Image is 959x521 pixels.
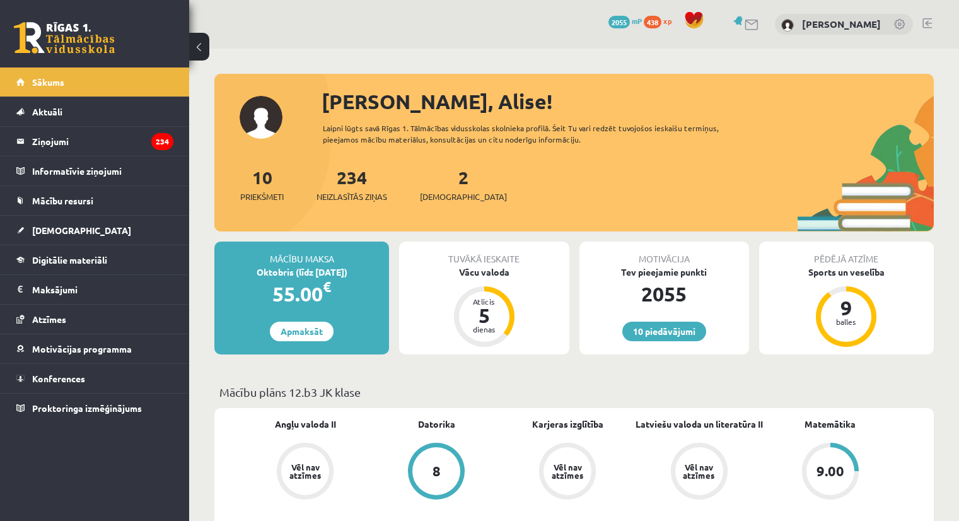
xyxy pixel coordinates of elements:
[16,305,173,334] a: Atzīmes
[275,418,336,431] a: Angļu valoda II
[644,16,661,28] span: 438
[240,190,284,203] span: Priekšmeti
[16,127,173,156] a: Ziņojumi234
[16,334,173,363] a: Motivācijas programma
[32,254,107,266] span: Digitālie materiāli
[433,464,441,478] div: 8
[608,16,630,28] span: 2055
[317,190,387,203] span: Neizlasītās ziņas
[682,463,717,479] div: Vēl nav atzīmes
[759,266,934,279] div: Sports un veselība
[399,266,569,349] a: Vācu valoda Atlicis 5 dienas
[214,266,389,279] div: Oktobris (līdz [DATE])
[32,225,131,236] span: [DEMOGRAPHIC_DATA]
[32,106,62,117] span: Aktuāli
[418,418,455,431] a: Datorika
[805,418,856,431] a: Matemātika
[32,373,85,384] span: Konferences
[214,242,389,266] div: Mācību maksa
[32,343,132,354] span: Motivācijas programma
[579,266,749,279] div: Tev pieejamie punkti
[16,364,173,393] a: Konferences
[663,16,671,26] span: xp
[765,443,896,502] a: 9.00
[502,443,633,502] a: Vēl nav atzīmes
[240,166,284,203] a: 10Priekšmeti
[317,166,387,203] a: 234Neizlasītās ziņas
[827,298,865,318] div: 9
[288,463,323,479] div: Vēl nav atzīmes
[781,19,794,32] img: Alise Strēlniece
[399,266,569,279] div: Vācu valoda
[32,275,173,304] legend: Maksājumi
[644,16,678,26] a: 438 xp
[32,76,64,88] span: Sākums
[465,325,503,333] div: dienas
[270,322,334,341] a: Apmaksāt
[608,16,642,26] a: 2055 mP
[16,156,173,185] a: Informatīvie ziņojumi
[827,318,865,325] div: balles
[465,305,503,325] div: 5
[532,418,603,431] a: Karjeras izglītība
[16,245,173,274] a: Digitālie materiāli
[399,242,569,266] div: Tuvākā ieskaite
[32,156,173,185] legend: Informatīvie ziņojumi
[550,463,585,479] div: Vēl nav atzīmes
[371,443,502,502] a: 8
[579,279,749,309] div: 2055
[16,216,173,245] a: [DEMOGRAPHIC_DATA]
[636,418,763,431] a: Latviešu valoda un literatūra II
[322,86,934,117] div: [PERSON_NAME], Alise!
[632,16,642,26] span: mP
[420,190,507,203] span: [DEMOGRAPHIC_DATA]
[759,242,934,266] div: Pēdējā atzīme
[323,278,331,296] span: €
[16,394,173,423] a: Proktoringa izmēģinājums
[802,18,881,30] a: [PERSON_NAME]
[622,322,706,341] a: 10 piedāvājumi
[759,266,934,349] a: Sports un veselība 9 balles
[240,443,371,502] a: Vēl nav atzīmes
[32,313,66,325] span: Atzīmes
[634,443,765,502] a: Vēl nav atzīmes
[32,402,142,414] span: Proktoringa izmēģinājums
[579,242,749,266] div: Motivācija
[465,298,503,305] div: Atlicis
[32,195,93,206] span: Mācību resursi
[219,383,929,401] p: Mācību plāns 12.b3 JK klase
[32,127,173,156] legend: Ziņojumi
[214,279,389,309] div: 55.00
[16,186,173,215] a: Mācību resursi
[16,275,173,304] a: Maksājumi
[420,166,507,203] a: 2[DEMOGRAPHIC_DATA]
[16,97,173,126] a: Aktuāli
[323,122,755,145] div: Laipni lūgts savā Rīgas 1. Tālmācības vidusskolas skolnieka profilā. Šeit Tu vari redzēt tuvojošo...
[817,464,844,478] div: 9.00
[16,67,173,97] a: Sākums
[151,133,173,150] i: 234
[14,22,115,54] a: Rīgas 1. Tālmācības vidusskola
